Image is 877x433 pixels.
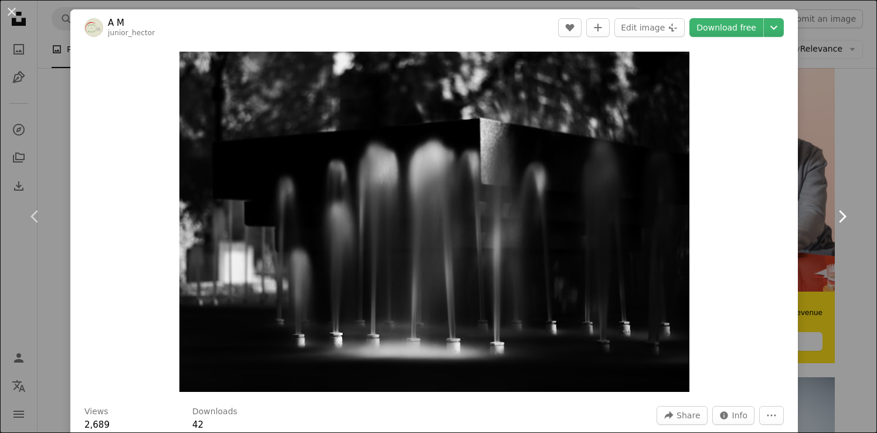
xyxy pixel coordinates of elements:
a: Download free [689,18,763,37]
a: Next [807,160,877,273]
button: Like [558,18,582,37]
button: More Actions [759,406,784,425]
a: A M [108,17,155,29]
h3: Views [84,406,108,418]
button: Zoom in on this image [179,52,689,392]
button: Add to Collection [586,18,610,37]
button: Edit image [614,18,685,37]
span: Info [732,407,748,424]
img: Go to A M's profile [84,18,103,37]
h3: Downloads [192,406,237,418]
button: Share this image [657,406,707,425]
span: 42 [192,420,203,430]
button: Stats about this image [712,406,755,425]
img: A black and white photo of a fountain [179,52,689,392]
span: Share [677,407,700,424]
a: junior_hector [108,29,155,37]
button: Choose download size [764,18,784,37]
span: 2,689 [84,420,110,430]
